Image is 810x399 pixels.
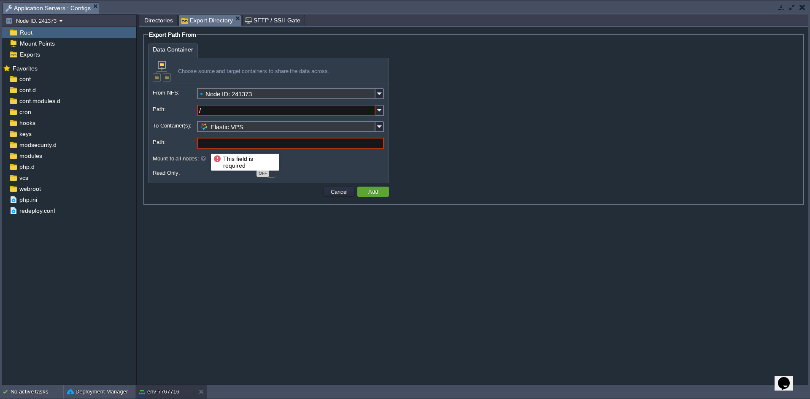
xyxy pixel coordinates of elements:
[18,75,32,83] a: conf
[153,44,193,56] span: Data Container
[775,365,802,391] iframe: chat widget
[18,29,34,36] a: Root
[139,388,179,396] button: env-7767716
[18,97,62,105] a: conf.modules.d
[153,88,196,97] label: From NFS:
[18,163,36,171] a: php.d
[18,119,37,127] a: hooks
[153,138,196,147] label: Path:
[153,121,196,130] label: To Container(s):
[18,108,32,116] a: cron
[245,15,300,25] span: SFTP / SSH Gate
[18,51,41,58] a: Exports
[5,17,59,24] button: Node ID: 241373
[148,58,388,84] div: Choose source and target containers to share the data across.
[18,185,42,193] a: webroot
[181,15,233,26] span: Export Directory
[18,174,30,182] a: vcs
[18,207,57,214] a: redeploy.conf
[18,141,58,149] a: modsecurity.d
[18,196,38,204] a: php.ini
[328,188,350,195] button: Cancel
[11,65,39,72] a: Favorites
[5,3,91,14] span: Application Servers : Configs
[18,40,56,47] a: Mount Points
[256,169,269,177] div: OFF
[67,388,128,396] button: Deployment Manager
[153,105,196,114] label: Path:
[18,152,43,160] a: modules
[153,168,256,177] label: Read Only:
[153,154,256,163] label: Mount to all nodes:
[144,15,173,25] span: Directories
[213,155,277,170] div: This field is required
[366,188,381,195] button: Add
[149,31,196,38] span: Export Path From
[18,86,37,94] a: conf.d
[11,385,63,399] div: No active tasks
[18,130,33,138] a: keys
